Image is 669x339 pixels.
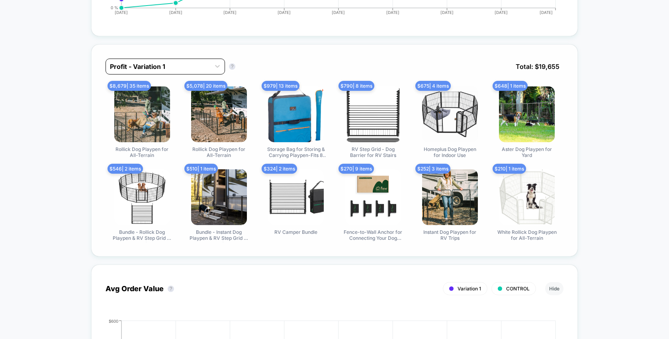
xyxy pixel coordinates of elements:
[506,286,530,292] span: CONTROL
[108,81,151,91] span: $ 8,679 | 35 items
[495,10,508,15] tspan: [DATE]
[345,86,401,142] img: RV Step Grid - Dog Barrier for RV Stairs
[184,164,218,174] span: $ 510 | 1 items
[109,318,118,323] tspan: $600
[191,86,247,142] img: Rollick Dog Playpen for All-Terrain
[338,164,374,174] span: $ 270 | 9 items
[493,164,526,174] span: $ 210 | 1 items
[191,169,247,225] img: Bundle - Instant Dog Playpen & RV Step Grid (2 PCs)
[274,229,317,242] span: RV Camper Bundle
[114,169,170,225] img: Bundle - Rollick Dog Playpen & RV Step Grid (2 PCs)
[345,169,401,225] img: Fence-to-Wall Anchor for Connecting Your Dog Playpen to the Wall
[332,10,345,15] tspan: [DATE]
[189,229,249,242] span: Bundle - Instant Dog Playpen & RV Step Grid (2 PCs)
[343,229,403,242] span: Fence-to-Wall Anchor for Connecting Your Dog Playpen to the Wall
[415,81,451,91] span: $ 675 | 4 items
[420,146,480,159] span: Homeplus Dog Playpen for Indoor Use
[422,169,478,225] img: Instant Dog Playpen for RV Trips
[169,10,182,15] tspan: [DATE]
[499,169,555,225] img: White Rollick Dog Playpen for All-Terrain
[338,81,374,91] span: $ 790 | 8 items
[545,282,563,295] button: Hide
[189,146,249,159] span: Rollick Dog Playpen for All-Terrain
[268,169,324,225] img: RV Camper Bundle
[266,146,326,159] span: Storage Bag for Storing & Carrying Playpen-Fits 8 Panels
[278,10,291,15] tspan: [DATE]
[223,10,237,15] tspan: [DATE]
[540,10,553,15] tspan: [DATE]
[415,164,450,174] span: $ 252 | 3 items
[114,86,170,142] img: Rollick Dog Playpen for All-Terrain
[168,286,174,292] button: ?
[440,10,454,15] tspan: [DATE]
[115,10,128,15] tspan: [DATE]
[497,229,557,242] span: White Rollick Dog Playpen for All-Terrain
[493,81,528,91] span: $ 648 | 1 items
[422,86,478,142] img: Homeplus Dog Playpen for Indoor Use
[184,81,227,91] span: $ 5,078 | 20 items
[111,5,118,10] tspan: 0 %
[386,10,399,15] tspan: [DATE]
[458,286,481,292] span: Variation 1
[420,229,480,242] span: Instant Dog Playpen for RV Trips
[497,146,557,159] span: Aster Dog Playpen for Yard
[268,86,324,142] img: Storage Bag for Storing & Carrying Playpen-Fits 8 Panels
[229,63,235,70] button: ?
[112,229,172,242] span: Bundle - Rollick Dog Playpen & RV Step Grid (2 PCs)
[262,164,297,174] span: $ 324 | 2 items
[512,59,563,74] span: Total: $ 19,655
[108,164,143,174] span: $ 546 | 2 items
[112,146,172,159] span: Rollick Dog Playpen for All-Terrain
[499,86,555,142] img: Aster Dog Playpen for Yard
[343,146,403,159] span: RV Step Grid - Dog Barrier for RV Stairs
[262,81,299,91] span: $ 979 | 13 items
